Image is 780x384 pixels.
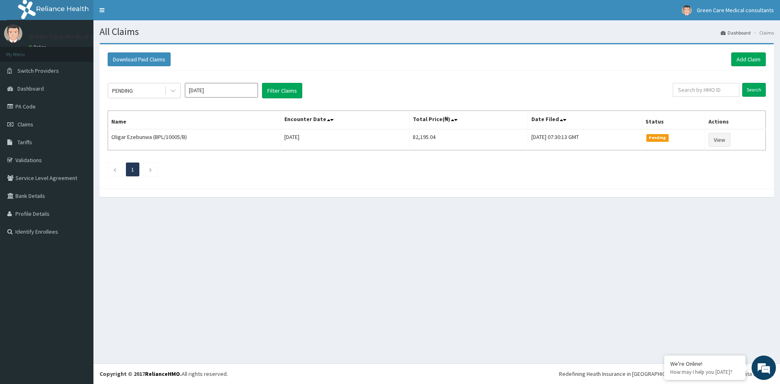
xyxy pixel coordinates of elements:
th: Total Price(₦) [409,111,528,130]
th: Status [642,111,705,130]
a: Page 1 is your current page [131,166,134,173]
div: PENDING [112,87,133,95]
img: User Image [4,24,22,43]
span: Green Care Medical consultants [697,7,774,14]
div: We're Online! [670,360,739,367]
img: User Image [682,5,692,15]
input: Search [742,83,766,97]
td: [DATE] [281,129,409,150]
span: Claims [17,121,33,128]
th: Name [108,111,281,130]
span: Dashboard [17,85,44,92]
a: Next page [149,166,152,173]
footer: All rights reserved. [93,363,780,384]
td: [DATE] 07:30:13 GMT [528,129,642,150]
a: Online [28,44,48,50]
a: RelianceHMO [145,370,180,377]
p: Green Care Medical consultants [28,33,129,40]
a: Dashboard [721,29,751,36]
span: Switch Providers [17,67,59,74]
a: Previous page [113,166,117,173]
p: How may I help you today? [670,369,739,375]
h1: All Claims [100,26,774,37]
a: Add Claim [731,52,766,66]
td: 82,195.04 [409,129,528,150]
td: Oligar Ezebunwa (BPL/10005/B) [108,129,281,150]
button: Filter Claims [262,83,302,98]
a: View [708,133,730,147]
button: Download Paid Claims [108,52,171,66]
input: Select Month and Year [185,83,258,98]
th: Date Filed [528,111,642,130]
input: Search by HMO ID [673,83,739,97]
span: Pending [646,134,669,141]
th: Encounter Date [281,111,409,130]
li: Claims [752,29,774,36]
div: Redefining Heath Insurance in [GEOGRAPHIC_DATA] using Telemedicine and Data Science! [559,370,774,378]
span: Tariffs [17,139,32,146]
th: Actions [705,111,765,130]
strong: Copyright © 2017 . [100,370,182,377]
